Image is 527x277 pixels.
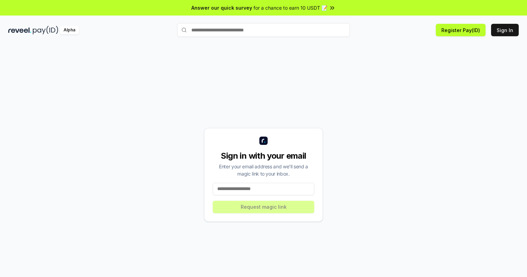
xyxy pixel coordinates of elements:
div: Alpha [60,26,79,34]
button: Register Pay(ID) [436,24,486,36]
img: logo_small [259,137,268,145]
span: Answer our quick survey [191,4,252,11]
div: Enter your email address and we’ll send a magic link to your inbox. [213,163,314,177]
button: Sign In [491,24,519,36]
img: reveel_dark [8,26,31,34]
span: for a chance to earn 10 USDT 📝 [253,4,327,11]
div: Sign in with your email [213,150,314,161]
img: pay_id [33,26,58,34]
